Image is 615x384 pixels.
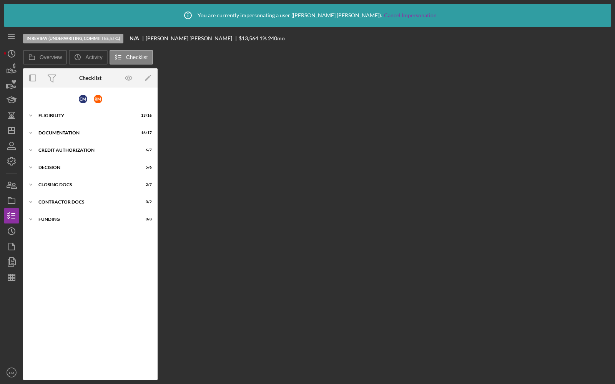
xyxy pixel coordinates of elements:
div: Funding [38,217,133,222]
button: Activity [69,50,107,65]
div: C M [79,95,87,103]
div: 0 / 8 [138,217,152,222]
div: 0 / 2 [138,200,152,204]
div: Checklist [79,75,101,81]
button: Overview [23,50,67,65]
div: Documentation [38,131,133,135]
div: CREDIT AUTHORIZATION [38,148,133,152]
label: Activity [85,54,102,60]
button: Checklist [110,50,153,65]
div: 5 / 6 [138,165,152,170]
div: 240 mo [268,35,285,41]
div: 1 % [259,35,267,41]
div: Contractor Docs [38,200,133,204]
div: 16 / 17 [138,131,152,135]
div: 6 / 7 [138,148,152,152]
div: You are currently impersonating a user ( [PERSON_NAME] [PERSON_NAME] ). [178,6,437,25]
div: R M [94,95,102,103]
label: Overview [40,54,62,60]
label: Checklist [126,54,148,60]
text: LM [9,371,14,375]
div: CLOSING DOCS [38,182,133,187]
div: Decision [38,165,133,170]
div: 13 / 16 [138,113,152,118]
div: 2 / 7 [138,182,152,187]
div: In Review (Underwriting, Committee, Etc.) [23,34,123,43]
div: $13,564 [239,35,258,41]
b: N/A [130,35,139,41]
a: Cancel Impersonation [384,12,437,18]
div: [PERSON_NAME] [PERSON_NAME] [146,35,239,41]
button: LM [4,365,19,380]
div: Eligibility [38,113,133,118]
